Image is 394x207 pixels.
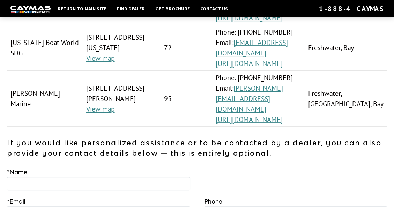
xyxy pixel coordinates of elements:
[215,84,283,114] a: [PERSON_NAME][EMAIL_ADDRESS][DOMAIN_NAME]
[83,71,161,127] td: [STREET_ADDRESS][PERSON_NAME]
[215,59,282,68] a: [URL][DOMAIN_NAME]
[212,71,304,127] td: Phone: [PHONE_NUMBER] Email:
[152,4,193,13] a: Get Brochure
[212,25,304,71] td: Phone: [PHONE_NUMBER] Email:
[204,197,222,206] label: Phone
[305,71,387,127] td: Freshwater, [GEOGRAPHIC_DATA], Bay
[86,105,115,114] a: View map
[161,25,212,71] td: 72
[319,4,384,13] div: 1-888-4CAYMAS
[7,137,387,158] p: If you would like personalized assistance or to be contacted by a dealer, you can also provide yo...
[197,4,231,13] a: Contact Us
[83,25,161,71] td: [STREET_ADDRESS][US_STATE]
[7,25,83,71] td: [US_STATE] Boat World SDG
[10,6,51,13] img: white-logo-c9c8dbefe5ff5ceceb0f0178aa75bf4bb51f6bca0971e226c86eb53dfe498488.png
[161,71,212,127] td: 95
[215,115,282,124] a: [URL][DOMAIN_NAME]
[215,38,288,58] a: [EMAIL_ADDRESS][DOMAIN_NAME]
[215,13,282,22] a: [URL][DOMAIN_NAME]
[305,25,387,71] td: Freshwater, Bay
[7,71,83,127] td: [PERSON_NAME] Marine
[113,4,148,13] a: Find Dealer
[54,4,110,13] a: Return to main site
[7,168,27,176] label: Name
[86,54,115,63] a: View map
[7,197,25,206] label: Email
